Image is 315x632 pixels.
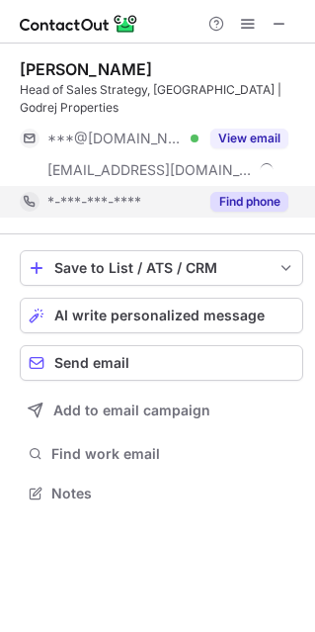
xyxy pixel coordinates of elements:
span: [EMAIL_ADDRESS][DOMAIN_NAME] [47,161,253,179]
span: ***@[DOMAIN_NAME] [47,130,184,147]
button: Send email [20,345,303,381]
span: Find work email [51,445,295,463]
div: [PERSON_NAME] [20,59,152,79]
button: AI write personalized message [20,298,303,333]
div: Save to List / ATS / CRM [54,260,269,276]
button: Notes [20,480,303,507]
button: Add to email campaign [20,393,303,428]
button: save-profile-one-click [20,250,303,286]
div: Head of Sales Strategy, [GEOGRAPHIC_DATA] | Godrej Properties [20,81,303,117]
span: Notes [51,485,295,502]
span: Add to email campaign [53,403,210,418]
span: Send email [54,355,129,371]
button: Reveal Button [210,192,288,212]
button: Reveal Button [210,129,288,148]
button: Find work email [20,440,303,468]
span: AI write personalized message [54,308,265,323]
img: ContactOut v5.3.10 [20,12,138,36]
